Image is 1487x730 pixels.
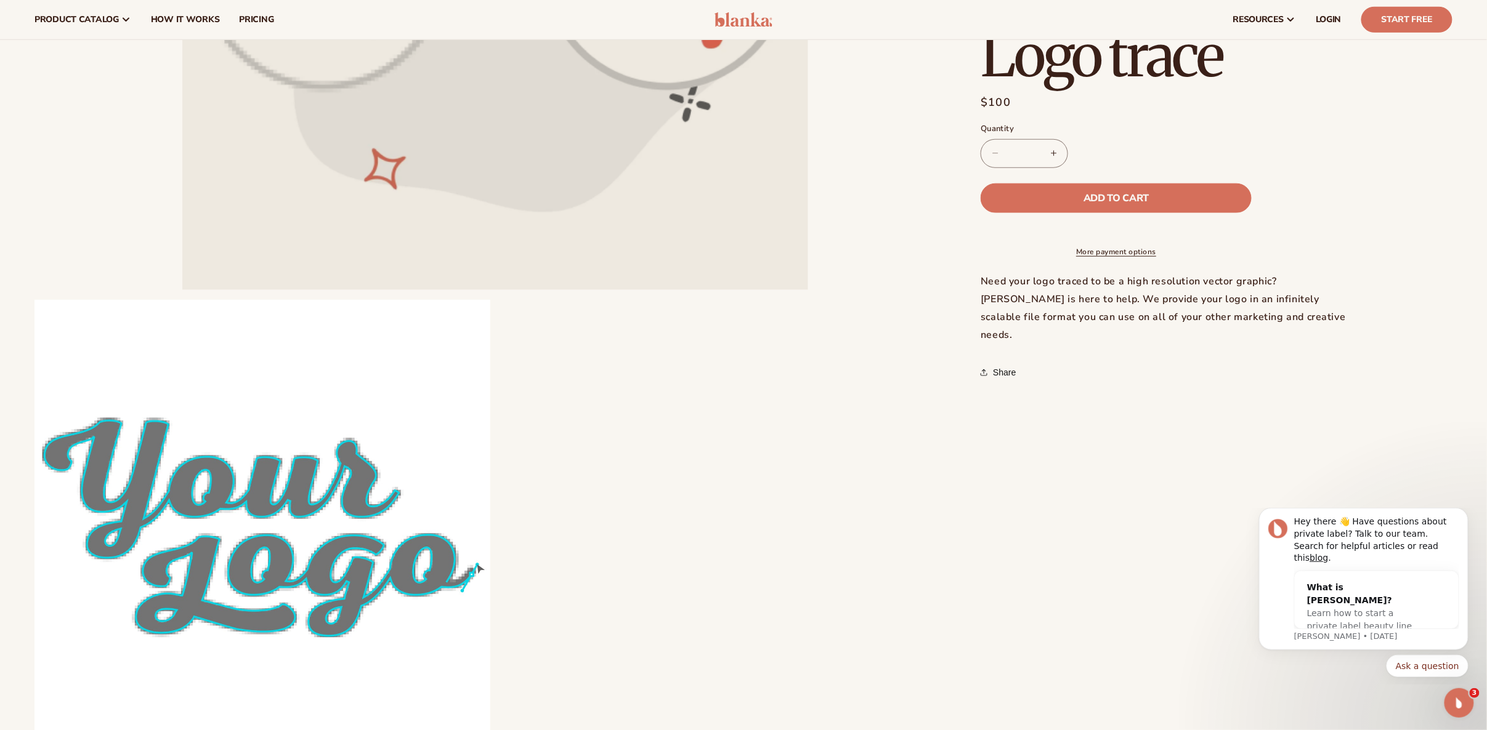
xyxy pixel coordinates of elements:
span: resources [1233,15,1284,25]
span: LOGIN [1316,15,1342,25]
label: Quantity [981,123,1252,135]
button: Share [981,359,1019,386]
div: What is [PERSON_NAME]? [67,73,181,98]
iframe: Intercom notifications message [1241,508,1487,684]
span: Learn how to start a private label beauty line with [PERSON_NAME] [67,100,172,135]
a: Start Free [1361,7,1453,33]
span: Add to cart [1084,193,1149,203]
a: More payment options [981,246,1252,257]
div: Quick reply options [18,146,228,169]
button: Add to cart [981,183,1252,213]
div: Hey there 👋 Have questions about private label? Talk to our team. Search for helpful articles or ... [54,7,219,55]
span: $100 [981,94,1011,111]
a: blog [70,44,88,54]
button: Quick reply: Ask a question [146,146,228,169]
iframe: Intercom live chat [1444,688,1474,718]
span: pricing [239,15,273,25]
h1: Logo trace [981,26,1350,85]
img: logo [715,12,773,27]
p: Message from Lee, sent 1w ago [54,122,219,134]
span: product catalog [34,15,119,25]
img: Profile image for Lee [28,10,47,30]
div: Message content [54,7,219,120]
div: Need your logo traced to be a high resolution vector graphic? [PERSON_NAME] is here to help. We p... [981,273,1350,343]
span: 3 [1470,688,1480,698]
div: What is [PERSON_NAME]?Learn how to start a private label beauty line with [PERSON_NAME] [54,63,193,147]
span: How It Works [151,15,220,25]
